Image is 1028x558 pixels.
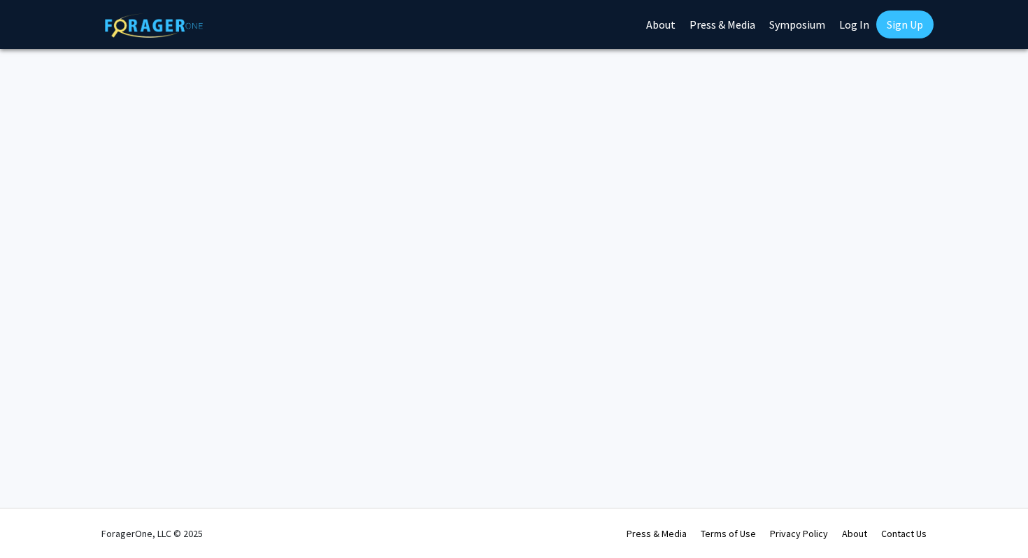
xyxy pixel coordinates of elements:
a: Privacy Policy [770,527,828,540]
a: Terms of Use [701,527,756,540]
a: About [842,527,867,540]
a: Press & Media [627,527,687,540]
img: ForagerOne Logo [105,13,203,38]
a: Sign Up [876,10,934,38]
div: ForagerOne, LLC © 2025 [101,509,203,558]
a: Contact Us [881,527,927,540]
